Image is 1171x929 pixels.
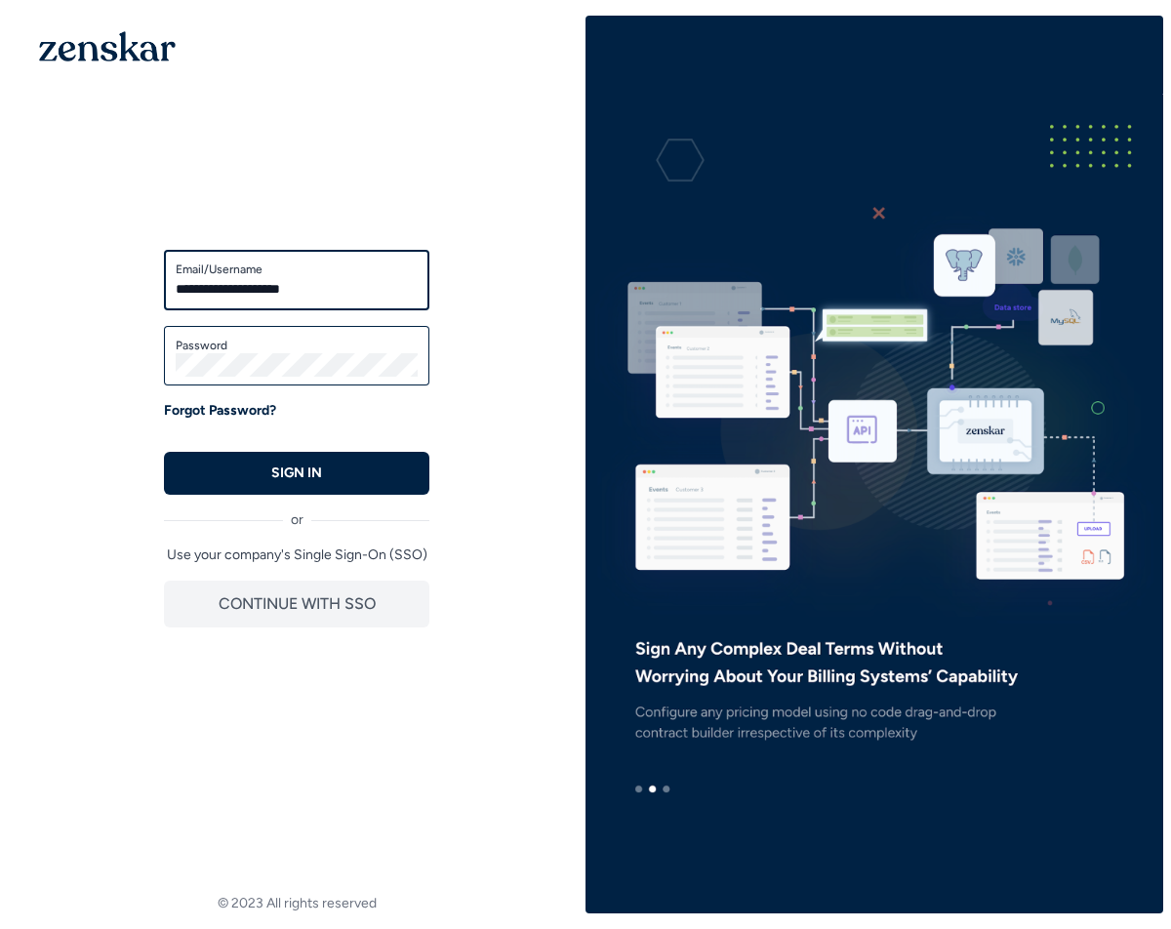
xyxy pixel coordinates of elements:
p: SIGN IN [271,464,322,483]
img: e3ZQAAAMhDCM8y96E9JIIDxLgAABAgQIECBAgAABAgQyAoJA5mpDCRAgQIAAAQIECBAgQIAAAQIECBAgQKAsIAiU37edAAECB... [585,94,1163,835]
a: Forgot Password? [164,401,276,421]
label: Email/Username [176,262,418,277]
footer: © 2023 All rights reserved [8,894,585,913]
button: CONTINUE WITH SSO [164,581,429,627]
button: SIGN IN [164,452,429,495]
label: Password [176,338,418,353]
div: or [164,495,429,530]
img: 1OGAJ2xQqyY4LXKgY66KYq0eOWRCkrZdAb3gUhuVAqdWPZE9SRJmCz+oDMSn4zDLXe31Ii730ItAGKgCKgCCgCikA4Av8PJUP... [39,31,176,61]
p: Use your company's Single Sign-On (SSO) [164,545,429,565]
